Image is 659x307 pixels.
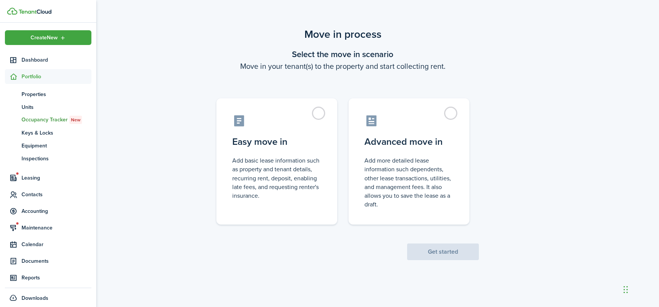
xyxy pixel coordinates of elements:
[22,240,91,248] span: Calendar
[207,26,479,42] scenario-title: Move in process
[621,271,659,307] iframe: Chat Widget
[5,152,91,165] a: Inspections
[19,9,51,14] img: TenantCloud
[22,155,91,163] span: Inspections
[5,30,91,45] button: Open menu
[364,156,454,209] control-radio-card-description: Add more detailed lease information such dependents, other lease transactions, utilities, and man...
[22,257,91,265] span: Documents
[624,278,628,301] div: Drag
[5,270,91,285] a: Reports
[22,90,91,98] span: Properties
[5,113,91,126] a: Occupancy TrackerNew
[22,56,91,64] span: Dashboard
[22,224,91,232] span: Maintenance
[7,8,17,15] img: TenantCloud
[364,135,454,149] control-radio-card-title: Advanced move in
[22,174,91,182] span: Leasing
[22,116,91,124] span: Occupancy Tracker
[22,191,91,198] span: Contacts
[22,207,91,215] span: Accounting
[22,142,91,150] span: Equipment
[207,48,479,60] wizard-step-header-title: Select the move in scenario
[22,274,91,282] span: Reports
[232,156,321,200] control-radio-card-description: Add basic lease information such as property and tenant details, recurring rent, deposit, enablin...
[232,135,321,149] control-radio-card-title: Easy move in
[22,73,91,81] span: Portfolio
[207,60,479,72] wizard-step-header-description: Move in your tenant(s) to the property and start collecting rent.
[5,139,91,152] a: Equipment
[5,53,91,67] a: Dashboard
[22,294,48,302] span: Downloads
[31,35,58,40] span: Create New
[5,101,91,113] a: Units
[22,129,91,137] span: Keys & Locks
[22,103,91,111] span: Units
[5,88,91,101] a: Properties
[5,126,91,139] a: Keys & Locks
[71,116,80,123] span: New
